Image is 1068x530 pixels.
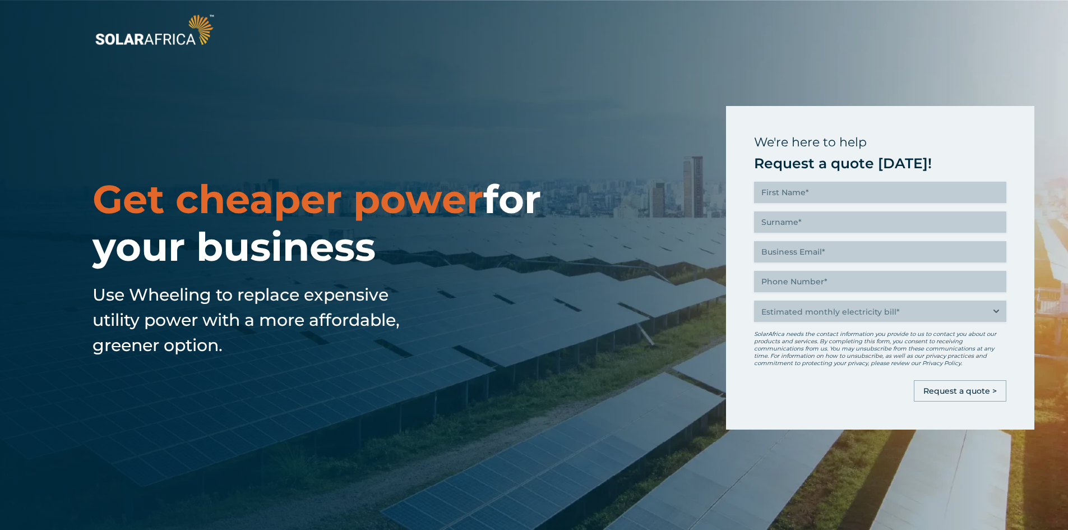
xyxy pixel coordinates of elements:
input: Request a quote > [914,380,1006,402]
h1: for your business [93,176,558,271]
input: First Name* [754,182,1006,203]
input: Surname* [754,211,1006,233]
p: Request a quote [DATE]! [754,154,1006,173]
p: SolarAfrica needs the contact information you provide to us to contact you about our products and... [754,330,1006,367]
input: Business Email* [754,241,1006,262]
h5: Use Wheeling to replace expensive utility power with a more affordable, greener option. [93,282,418,358]
span: Get cheaper power [93,175,483,223]
p: We're here to help [754,131,1006,154]
input: Phone Number* [754,271,1006,292]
